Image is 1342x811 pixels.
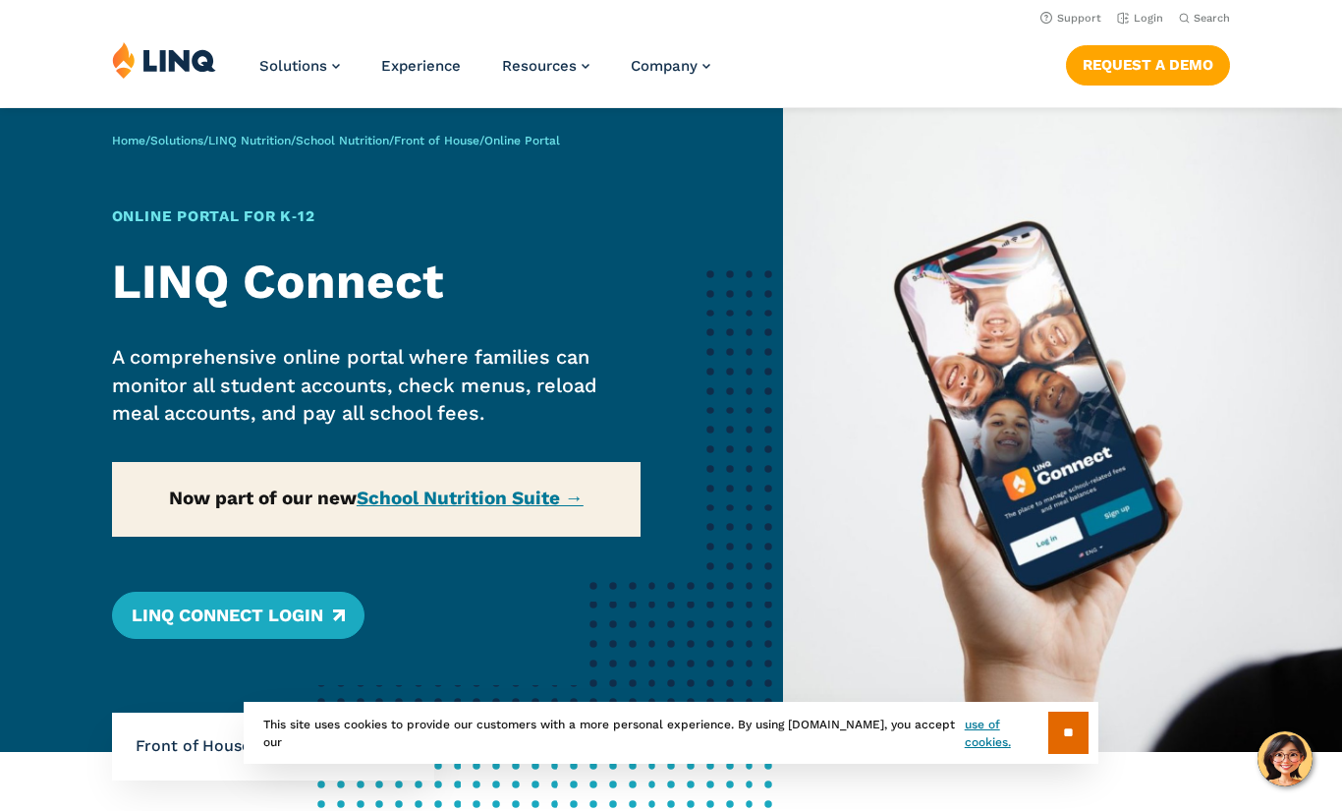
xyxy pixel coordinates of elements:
img: LINQ | K‑12 Software [112,41,216,79]
span: Resources [502,57,577,75]
a: Experience [381,57,461,75]
a: Front of House [394,134,479,147]
button: Hello, have a question? Let’s chat. [1258,731,1313,786]
nav: Button Navigation [1066,41,1230,85]
a: Home [112,134,145,147]
a: Support [1040,12,1101,25]
a: use of cookies. [965,716,1048,751]
a: LINQ Nutrition [208,134,291,147]
a: LINQ Connect Login [112,592,364,639]
button: Open Search Bar [1179,11,1230,26]
a: Solutions [259,57,340,75]
a: Solutions [150,134,203,147]
div: This site uses cookies to provide our customers with a more personal experience. By using [DOMAIN... [244,702,1098,764]
p: A comprehensive online portal where families can monitor all student accounts, check menus, reloa... [112,343,641,428]
span: Online Portal [484,134,560,147]
a: School Nutrition [296,134,389,147]
a: Request a Demo [1066,45,1230,85]
nav: Primary Navigation [259,41,710,106]
h1: Online Portal for K‑12 [112,205,641,228]
a: Company [631,57,710,75]
span: Search [1194,12,1230,25]
strong: Now part of our new [169,487,584,509]
span: Solutions [259,57,327,75]
a: Login [1117,12,1163,25]
span: / / / / / [112,134,560,147]
a: Resources [502,57,589,75]
span: Company [631,57,698,75]
strong: LINQ Connect [112,253,444,310]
